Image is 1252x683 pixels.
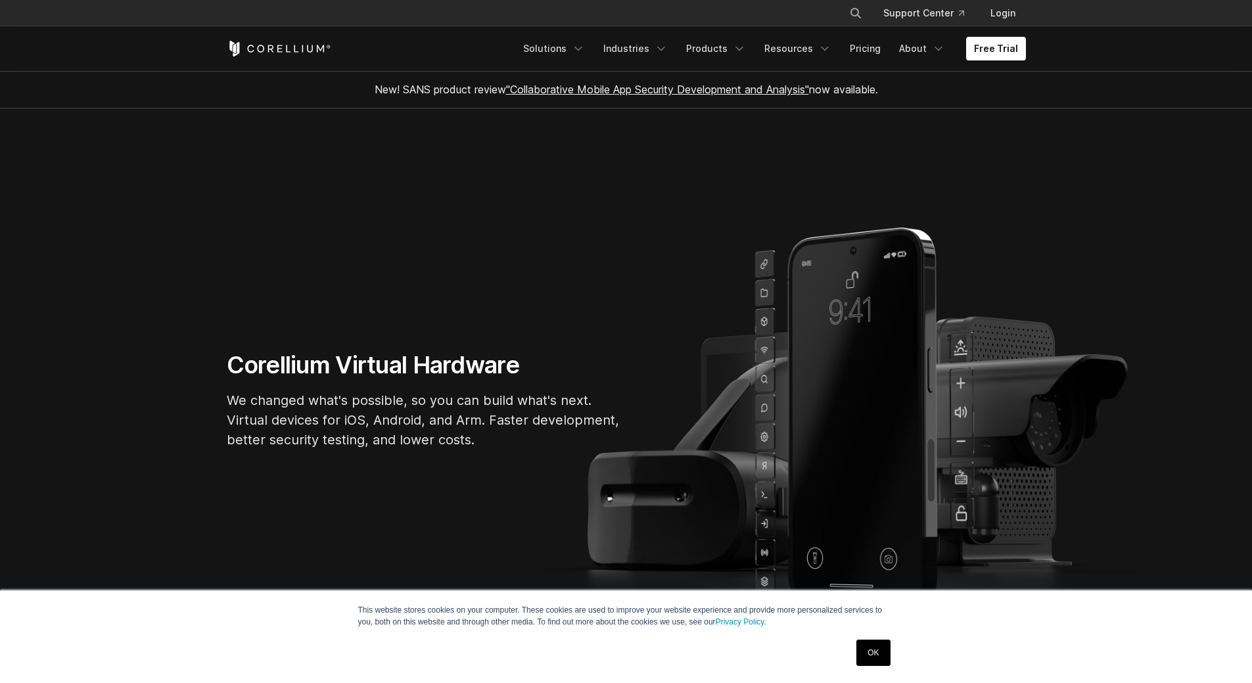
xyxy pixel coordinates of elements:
span: New! SANS product review now available. [375,83,878,96]
a: Industries [595,37,676,60]
a: Free Trial [966,37,1026,60]
a: OK [856,640,890,666]
p: We changed what's possible, so you can build what's next. Virtual devices for iOS, Android, and A... [227,390,621,450]
button: Search [844,1,868,25]
a: Support Center [873,1,975,25]
div: Navigation Menu [833,1,1026,25]
a: Resources [756,37,839,60]
a: Privacy Policy. [716,617,766,626]
a: Products [678,37,754,60]
a: Solutions [515,37,593,60]
a: Login [980,1,1026,25]
a: Corellium Home [227,41,331,57]
div: Navigation Menu [515,37,1026,60]
a: "Collaborative Mobile App Security Development and Analysis" [506,83,809,96]
a: About [891,37,953,60]
p: This website stores cookies on your computer. These cookies are used to improve your website expe... [358,604,894,628]
h1: Corellium Virtual Hardware [227,350,621,380]
a: Pricing [842,37,889,60]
